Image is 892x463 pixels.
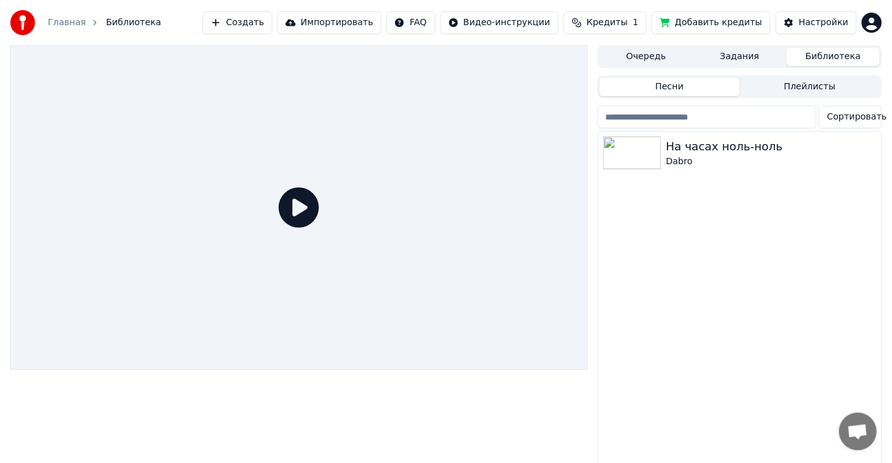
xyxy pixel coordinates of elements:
[839,413,877,450] div: Открытый чат
[277,11,382,34] button: Импортировать
[564,11,647,34] button: Кредиты1
[48,16,86,29] a: Главная
[203,11,272,34] button: Создать
[386,11,435,34] button: FAQ
[786,48,880,66] button: Библиотека
[799,16,849,29] div: Настройки
[599,78,740,96] button: Песни
[48,16,161,29] nav: breadcrumb
[693,48,787,66] button: Задания
[633,16,638,29] span: 1
[827,111,887,123] span: Сортировать
[10,10,35,35] img: youka
[599,48,693,66] button: Очередь
[740,78,880,96] button: Плейлисты
[587,16,628,29] span: Кредиты
[776,11,857,34] button: Настройки
[666,155,876,168] div: Dabro
[652,11,771,34] button: Добавить кредиты
[106,16,161,29] span: Библиотека
[440,11,559,34] button: Видео-инструкции
[666,138,876,155] div: На часах ноль-ноль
